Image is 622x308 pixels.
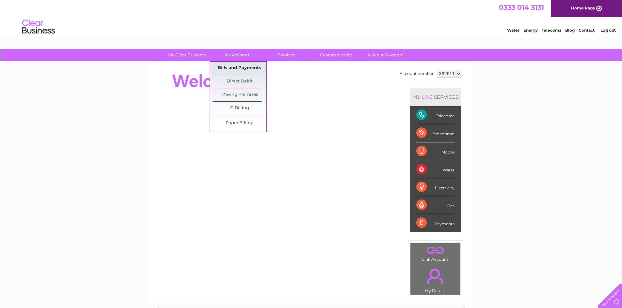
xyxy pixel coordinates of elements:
div: LIVE [420,94,434,100]
a: My Clear Business [160,49,214,61]
a: Direct Debit [213,75,266,88]
div: Gas [416,196,455,214]
div: Mobile [416,142,455,160]
a: Moving Premises [213,88,266,101]
a: Customer Help [309,49,363,61]
a: My Account [210,49,264,61]
td: Account number [398,68,435,79]
a: E-Billing [213,102,266,115]
a: . [412,245,459,256]
img: logo.png [22,17,55,37]
a: Log out [600,28,616,33]
a: Services [260,49,313,61]
div: Electricity [416,178,455,196]
a: Telecoms [542,28,561,33]
a: 0333 014 3131 [499,3,544,11]
a: Water [507,28,519,33]
td: My Details [410,263,461,295]
div: Telecoms [416,106,455,124]
a: Blog [565,28,575,33]
a: Make A Payment [359,49,413,61]
a: Contact [579,28,595,33]
a: Paper Billing [213,117,266,130]
a: Energy [523,28,538,33]
div: Broadband [416,124,455,142]
div: Water [416,160,455,178]
a: . [412,265,459,287]
td: Link Account [410,243,461,263]
a: Bills and Payments [213,62,266,75]
div: Payments [416,214,455,232]
div: MY SERVICES [410,88,461,106]
div: Clear Business is a trading name of Verastar Limited (registered in [GEOGRAPHIC_DATA] No. 3667643... [157,4,466,32]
